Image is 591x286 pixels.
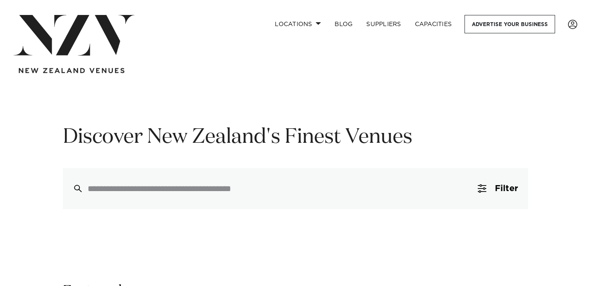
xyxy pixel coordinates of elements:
[468,168,528,209] button: Filter
[359,15,408,33] a: SUPPLIERS
[465,15,555,33] a: Advertise your business
[408,15,459,33] a: Capacities
[495,184,518,193] span: Filter
[268,15,328,33] a: Locations
[14,15,135,56] img: nzv-logo.png
[328,15,359,33] a: BLOG
[19,68,124,74] img: new-zealand-venues-text.png
[63,124,528,151] h1: Discover New Zealand's Finest Venues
